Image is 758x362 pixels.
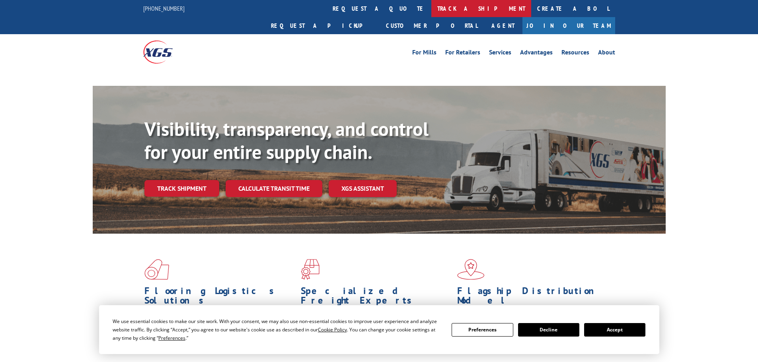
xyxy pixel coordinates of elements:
[520,49,553,58] a: Advantages
[584,323,645,337] button: Accept
[598,49,615,58] a: About
[522,17,615,34] a: Join Our Team
[457,259,485,280] img: xgs-icon-flagship-distribution-model-red
[158,335,185,341] span: Preferences
[457,286,608,309] h1: Flagship Distribution Model
[301,286,451,309] h1: Specialized Freight Experts
[561,49,589,58] a: Resources
[144,116,429,164] b: Visibility, transparency, and control for your entire supply chain.
[329,180,397,197] a: XGS ASSISTANT
[483,17,522,34] a: Agent
[489,49,511,58] a: Services
[144,286,295,309] h1: Flooring Logistics Solutions
[143,4,185,12] a: [PHONE_NUMBER]
[318,326,347,333] span: Cookie Policy
[380,17,483,34] a: Customer Portal
[144,180,219,197] a: Track shipment
[265,17,380,34] a: Request a pickup
[99,305,659,354] div: Cookie Consent Prompt
[226,180,322,197] a: Calculate transit time
[445,49,480,58] a: For Retailers
[144,259,169,280] img: xgs-icon-total-supply-chain-intelligence-red
[412,49,436,58] a: For Mills
[301,259,320,280] img: xgs-icon-focused-on-flooring-red
[518,323,579,337] button: Decline
[452,323,513,337] button: Preferences
[113,317,442,342] div: We use essential cookies to make our site work. With your consent, we may also use non-essential ...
